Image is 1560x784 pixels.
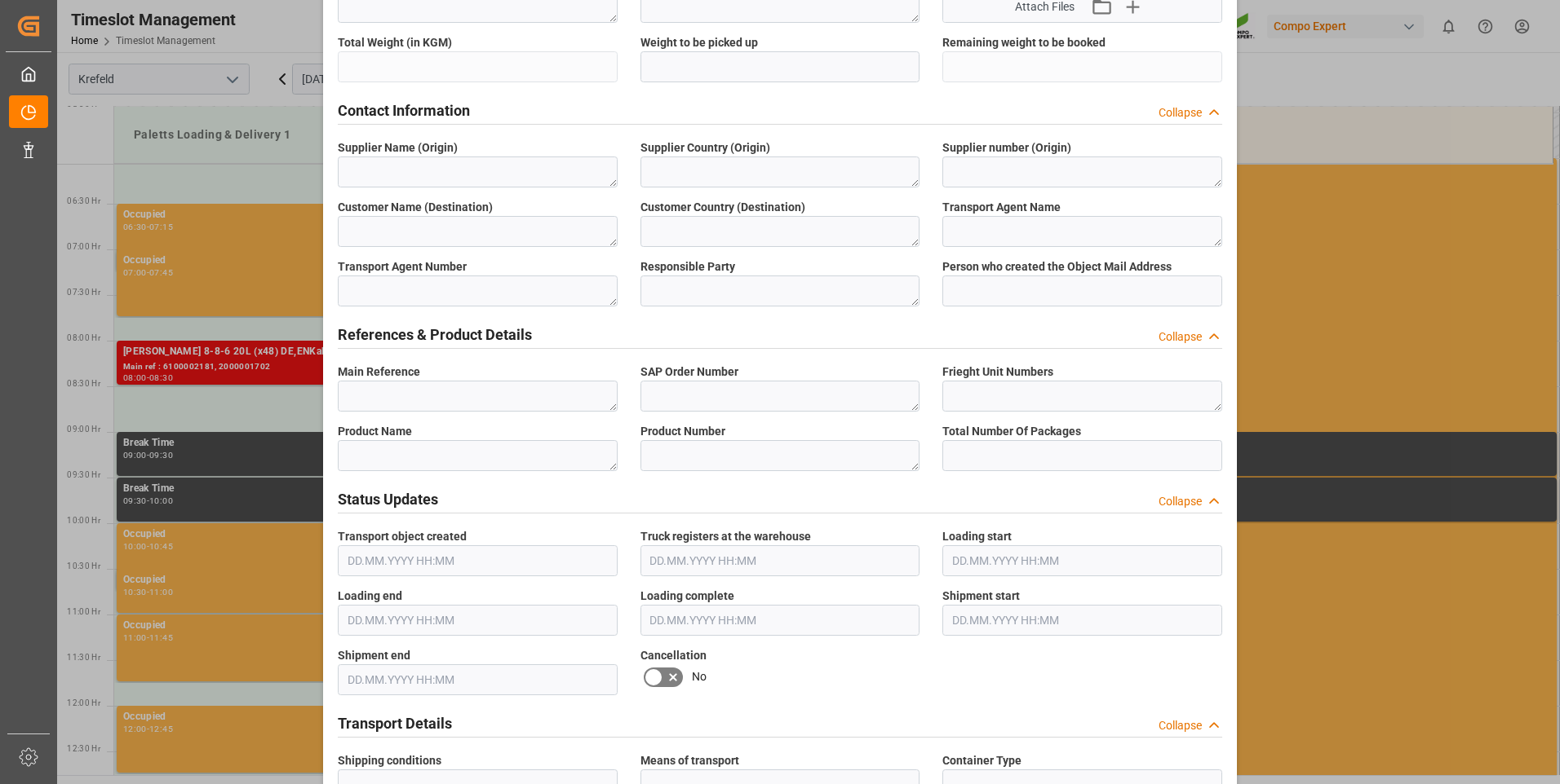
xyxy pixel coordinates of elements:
input: DD.MM.YYYY HH:MM [338,664,618,695]
span: Customer Name (Destination) [338,199,493,216]
span: No [692,668,707,685]
input: DD.MM.YYYY HH:MM [942,545,1222,576]
span: SAP Order Number [640,363,738,381]
span: Shipment end [338,647,410,664]
div: Collapse [1159,493,1202,510]
span: Container Type [942,752,1022,769]
span: Main Reference [338,363,420,381]
input: DD.MM.YYYY HH:MM [338,545,618,576]
span: Product Name [338,423,412,440]
span: Shipping conditions [338,752,441,769]
span: Total Number Of Packages [942,423,1081,440]
input: DD.MM.YYYY HH:MM [942,605,1222,636]
div: Collapse [1159,328,1202,346]
span: Loading complete [640,588,734,605]
span: Frieght Unit Numbers [942,363,1053,381]
span: Supplier Name (Origin) [338,139,458,156]
input: DD.MM.YYYY HH:MM [640,545,920,576]
span: Remaining weight to be booked [942,34,1106,51]
span: Responsible Party [640,258,735,275]
span: Transport object created [338,528,467,545]
span: Supplier number (Origin) [942,139,1071,156]
span: Truck registers at the warehouse [640,528,811,545]
span: Loading start [942,528,1012,545]
span: Supplier Country (Origin) [640,139,770,156]
input: DD.MM.YYYY HH:MM [640,605,920,636]
span: Total Weight (in KGM) [338,34,452,51]
div: Collapse [1159,717,1202,734]
input: DD.MM.YYYY HH:MM [338,605,618,636]
div: Collapse [1159,104,1202,121]
h2: References & Product Details [338,324,532,346]
span: Cancellation [640,647,707,664]
h2: Transport Details [338,712,452,734]
span: Transport Agent Name [942,199,1061,216]
span: Customer Country (Destination) [640,199,805,216]
span: Person who created the Object Mail Address [942,258,1172,275]
h2: Status Updates [338,488,438,510]
h2: Contact Information [338,99,470,121]
span: Means of transport [640,752,739,769]
span: Weight to be picked up [640,34,758,51]
span: Loading end [338,588,402,605]
span: Product Number [640,423,725,440]
span: Shipment start [942,588,1020,605]
span: Transport Agent Number [338,258,467,275]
